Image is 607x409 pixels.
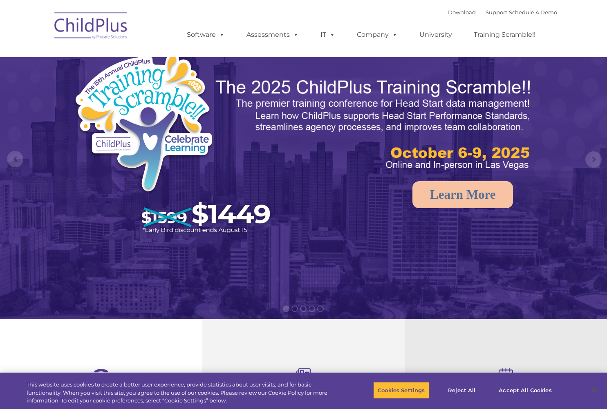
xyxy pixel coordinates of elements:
button: Close [585,381,603,399]
a: Learn More [412,181,513,208]
a: IT [312,27,343,43]
button: Accept All Cookies [494,382,556,399]
button: Reject All [436,382,487,399]
span: Phone number [114,88,148,94]
a: Download [448,9,476,16]
img: ChildPlus by Procare Solutions [50,7,132,47]
a: Company [349,27,406,43]
a: Software [179,27,233,43]
a: Support [486,9,507,16]
a: University [411,27,460,43]
a: Schedule A Demo [509,9,557,16]
div: This website uses cookies to create a better user experience, provide statistics about user visit... [27,381,334,405]
a: Training Scramble!! [466,27,544,43]
button: Cookies Settings [373,382,429,399]
font: | [448,9,557,16]
a: Assessments [238,27,307,43]
span: Last name [114,54,139,60]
